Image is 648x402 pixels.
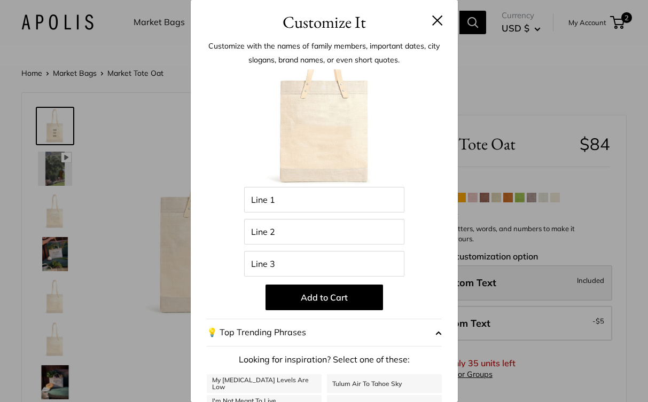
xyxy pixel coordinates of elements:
a: Tulum Air To Tahoe Sky [327,374,442,393]
img: 1_oat_034-Customizer.jpg [266,69,383,187]
a: My [MEDICAL_DATA] Levels Are Low [207,374,322,393]
p: Looking for inspiration? Select one of these: [207,352,442,368]
p: Customize with the names of family members, important dates, city slogans, brand names, or even s... [207,39,442,67]
button: Add to Cart [266,285,383,310]
button: 💡 Top Trending Phrases [207,319,442,346]
h3: Customize It [207,10,442,35]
